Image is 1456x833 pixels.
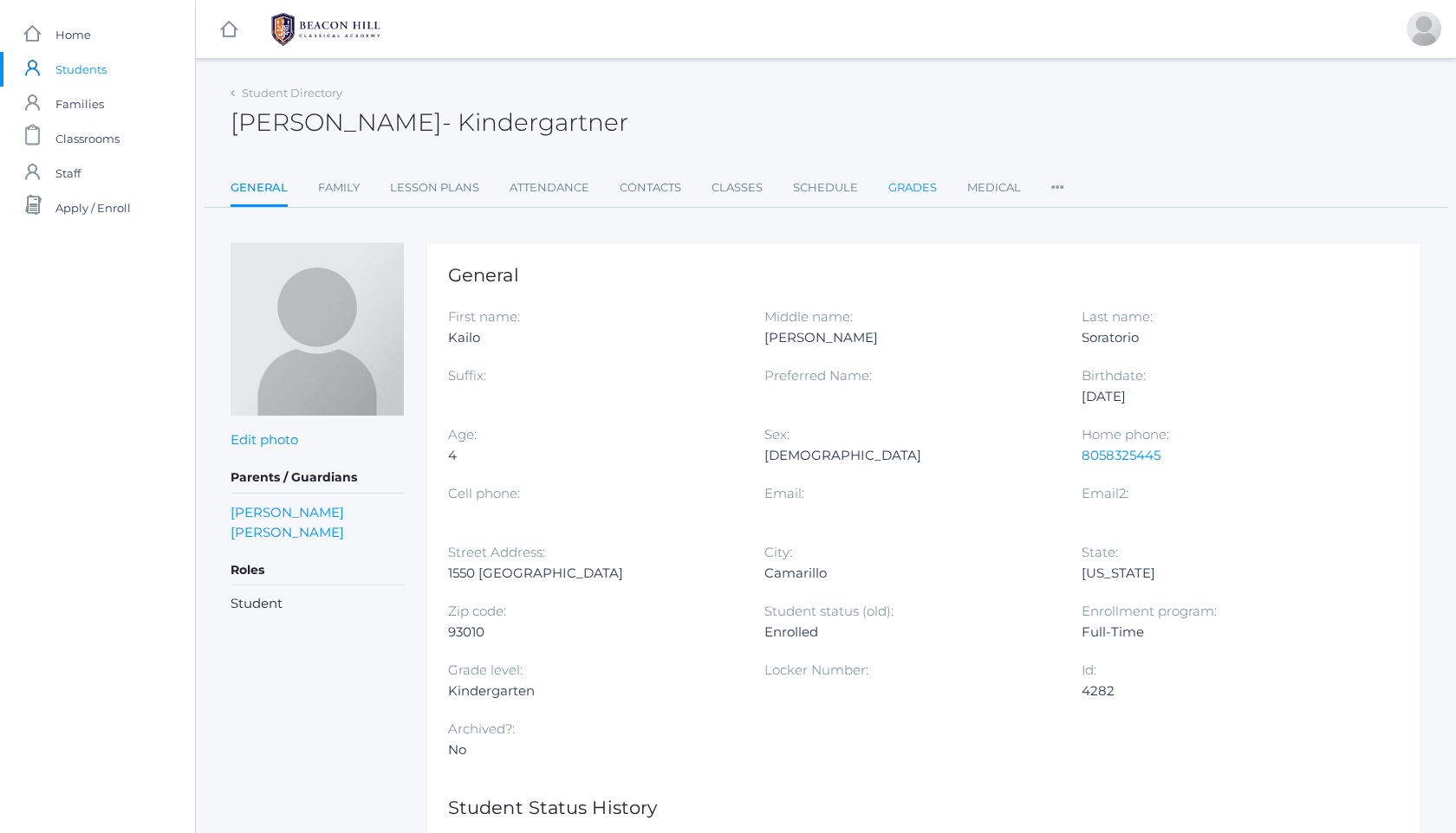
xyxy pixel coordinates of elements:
[448,603,506,619] label: Zip code:
[1082,367,1146,384] label: Birthdate:
[55,87,104,121] span: Families
[764,662,868,678] label: Locker Number:
[448,265,1399,285] h1: General
[242,86,342,100] a: Student Directory
[231,171,288,208] a: General
[448,544,545,560] label: Street Address:
[1082,327,1372,348] div: Soratorio
[390,171,479,205] a: Lesson Plans
[764,563,1055,584] div: Camarillo
[888,171,937,205] a: Grades
[764,485,804,501] label: Email:
[1082,485,1128,501] label: Email2:
[448,739,738,760] div: No
[231,522,344,542] a: [PERSON_NAME]
[764,622,1055,643] div: Enrolled
[1082,603,1217,619] label: Enrollment program:
[1407,11,1441,46] div: Lew Soratorio
[712,171,763,205] a: Classes
[231,594,404,614] li: Student
[764,367,872,384] label: Preferred Name:
[261,8,391,51] img: 1_BHCALogos-05.png
[764,603,894,619] label: Student status (old):
[1082,386,1372,407] div: [DATE]
[1082,447,1160,463] a: 8058325445
[448,426,477,442] label: Age:
[442,107,628,137] span: - Kindergartner
[318,171,360,205] a: Family
[448,485,520,501] label: Cell phone:
[764,308,853,325] label: Middle name:
[231,242,404,416] img: Kailo Soratorio
[620,171,681,205] a: Contacts
[448,308,520,325] label: First name:
[448,720,515,737] label: Archived?:
[448,445,738,466] div: 4
[1082,426,1169,442] label: Home phone:
[1082,622,1372,643] div: Full-Time
[764,544,792,560] label: City:
[448,563,738,584] div: 1550 [GEOGRAPHIC_DATA]
[1082,544,1118,560] label: State:
[55,17,91,52] span: Home
[448,681,738,701] div: Kindergarten
[55,190,131,225] span: Apply / Enroll
[231,556,404,585] h5: Roles
[1082,662,1096,678] label: Id:
[764,327,1055,348] div: [PERSON_NAME]
[55,121,120,156] span: Classrooms
[510,171,589,205] a: Attendance
[764,445,1055,466] div: [DEMOGRAPHIC_DATA]
[231,431,298,448] a: Edit photo
[55,52,107,87] span: Students
[448,662,523,678] label: Grade level:
[1082,308,1153,325] label: Last name:
[231,502,344,522] a: [PERSON_NAME]
[448,367,486,384] label: Suffix:
[448,327,738,348] div: Kailo
[448,622,738,643] div: 93010
[1082,563,1372,584] div: [US_STATE]
[55,156,81,190] span: Staff
[967,171,1021,205] a: Medical
[764,426,790,442] label: Sex:
[448,797,1399,817] h1: Student Status History
[793,171,858,205] a: Schedule
[231,463,404,493] h5: Parents / Guardians
[231,109,628,136] h2: [PERSON_NAME]
[1082,681,1372,701] div: 4282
